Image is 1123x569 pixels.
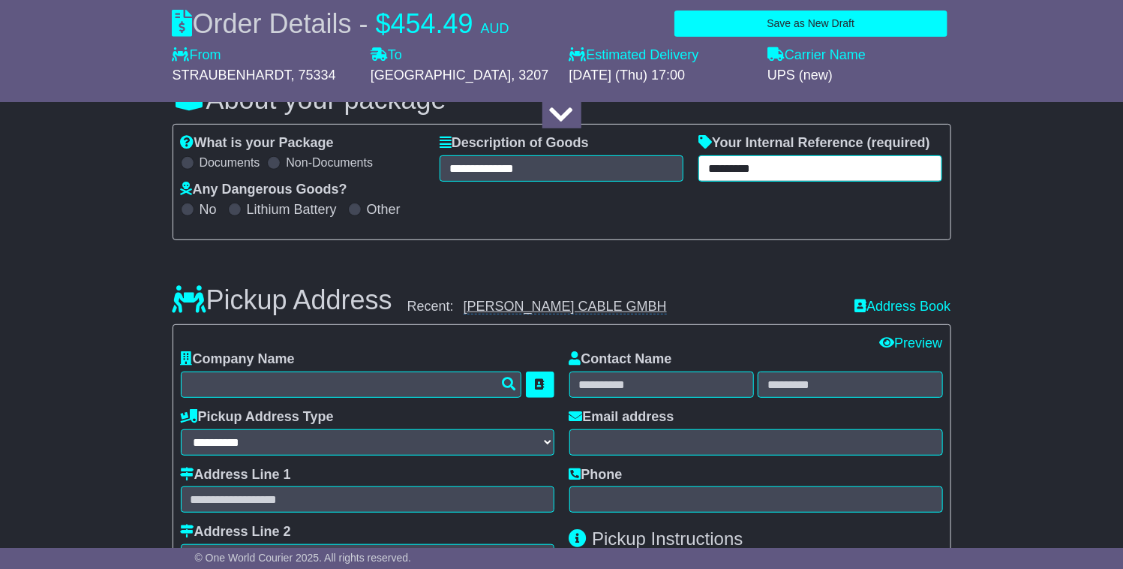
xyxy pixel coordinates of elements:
label: Carrier Name [767,47,866,64]
label: Pickup Address Type [181,409,334,426]
label: Phone [569,467,623,483]
label: Email address [569,409,674,426]
span: [GEOGRAPHIC_DATA] [371,68,511,83]
label: Estimated Delivery [569,47,753,64]
a: Preview [879,336,942,351]
label: Other [367,202,401,218]
span: STRAUBENHARDT [173,68,291,83]
span: 454.49 [391,8,473,39]
button: Save as New Draft [674,11,947,37]
label: From [173,47,221,64]
label: Contact Name [569,351,672,368]
span: $ [376,8,391,39]
span: , 75334 [291,68,336,83]
a: Address Book [854,299,950,315]
label: Description of Goods [440,135,589,152]
label: To [371,47,402,64]
span: AUD [481,21,509,36]
a: [PERSON_NAME] CABLE GMBH [464,299,667,315]
div: UPS (new) [767,68,951,84]
label: Documents [200,155,260,170]
span: , 3207 [511,68,548,83]
label: Non-Documents [286,155,373,170]
label: Address Line 2 [181,524,291,540]
label: Any Dangerous Goods? [181,182,347,198]
span: Pickup Instructions [592,528,743,549]
div: Order Details - [173,8,509,40]
label: Address Line 1 [181,467,291,483]
span: © One World Courier 2025. All rights reserved. [195,552,412,564]
label: No [200,202,217,218]
label: What is your Package [181,135,334,152]
div: [DATE] (Thu) 17:00 [569,68,753,84]
label: Company Name [181,351,295,368]
h3: Pickup Address [173,285,392,315]
label: Your Internal Reference (required) [698,135,930,152]
label: Lithium Battery [247,202,337,218]
div: Recent: [407,299,840,315]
